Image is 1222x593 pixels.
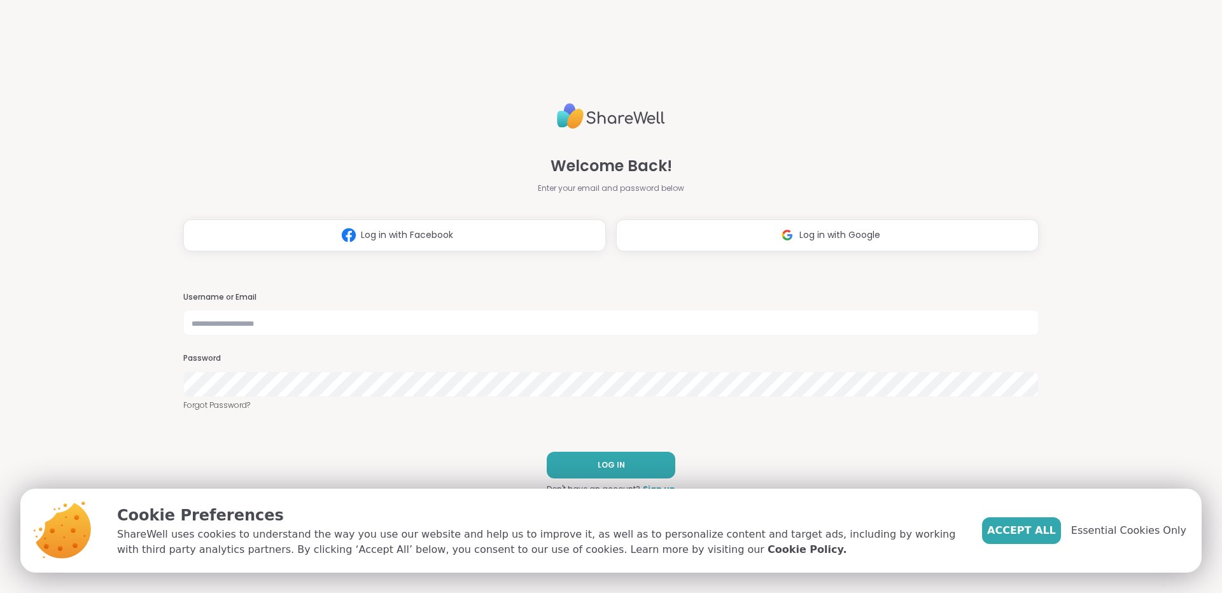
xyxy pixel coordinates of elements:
span: Log in with Google [799,228,880,242]
button: Log in with Facebook [183,220,606,251]
a: Sign up [643,484,675,495]
p: Cookie Preferences [117,504,962,527]
span: Accept All [987,523,1056,538]
h3: Username or Email [183,292,1039,303]
img: ShareWell Logomark [337,223,361,247]
img: ShareWell Logo [557,98,665,134]
img: ShareWell Logomark [775,223,799,247]
button: LOG IN [547,452,675,478]
button: Log in with Google [616,220,1039,251]
a: Cookie Policy. [768,542,846,557]
span: Enter your email and password below [538,183,684,194]
span: Welcome Back! [551,155,672,178]
p: ShareWell uses cookies to understand the way you use our website and help us to improve it, as we... [117,527,962,557]
button: Accept All [982,517,1061,544]
a: Forgot Password? [183,400,1039,411]
span: Don't have an account? [547,484,640,495]
h3: Password [183,353,1039,364]
span: Essential Cookies Only [1071,523,1186,538]
span: LOG IN [598,459,625,471]
span: Log in with Facebook [361,228,453,242]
